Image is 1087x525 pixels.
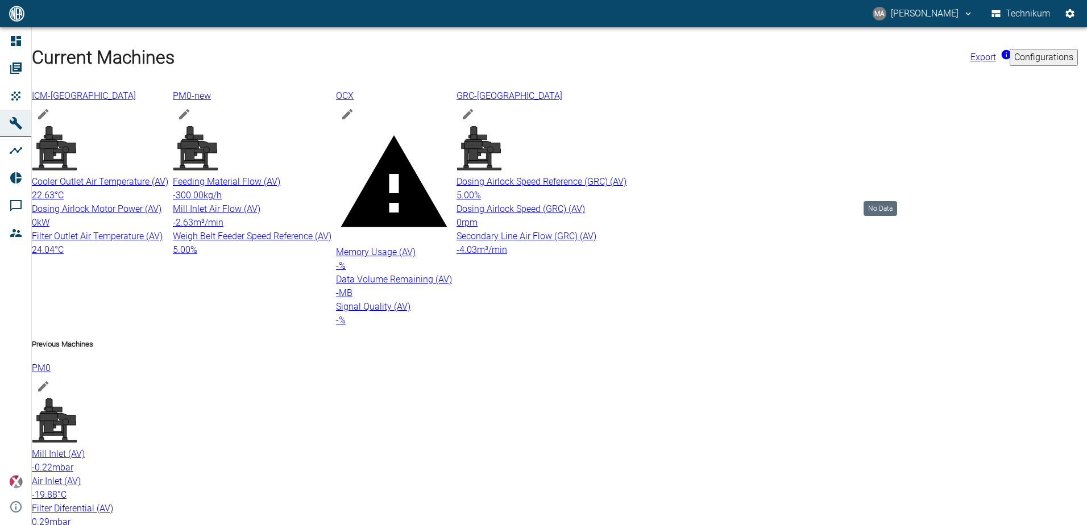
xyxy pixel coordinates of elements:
[462,217,478,228] span: rpm
[9,475,23,489] img: Xplore Logo
[173,190,204,201] span: -300.00
[871,3,975,24] button: mateus.andrade@neuman-esser.com.br
[32,231,163,241] span: Filter Outlet Air Temperature (AV)
[457,89,627,257] a: GRC-[GEOGRAPHIC_DATA]edit machineDosing Airlock Speed Reference (GRC) (AV)5.00%Dosing Airlock Spe...
[32,375,55,398] button: edit machine
[336,301,410,312] span: Signal Quality (AV)
[32,462,52,473] span: -0.22
[1010,49,1078,66] button: Configurations
[32,89,168,257] a: ICM-[GEOGRAPHIC_DATA]edit machineCooler Outlet Air Temperature (AV)22.63°CDosing Airlock Motor Po...
[173,176,280,187] span: Feeding Material Flow (AV)
[336,89,452,327] a: OCXedit machineMemory Usage (AV)-%Data Volume Remaining (AV)-MBSignal Quality (AV)-%
[457,103,479,126] button: edit machine
[864,201,897,216] div: No Data
[57,489,67,500] span: °C
[173,217,193,228] span: -2.63
[336,260,339,271] span: -
[873,7,886,20] div: MA
[32,448,85,459] span: Mill Inlet (AV)
[457,203,585,214] span: Dosing Airlock Speed (GRC) (AV)
[336,287,339,298] span: -
[55,244,64,255] span: °C
[457,90,562,101] span: GRC-[GEOGRAPHIC_DATA]
[457,231,596,241] span: Secondary Line Air Flow (GRC) (AV)
[339,287,352,298] span: MB
[32,339,1087,350] h5: Previous Machines
[173,244,190,255] span: 5.00
[173,103,196,126] button: edit machine
[477,244,507,255] span: m³/min
[37,217,49,228] span: kW
[336,315,339,326] span: -
[336,103,359,126] button: edit machine
[336,274,452,285] span: Data Volume Remaining (AV)
[32,476,81,486] span: Air Inlet (AV)
[457,217,462,228] span: 0
[32,90,136,101] span: ICM-[GEOGRAPHIC_DATA]
[32,203,161,214] span: Dosing Airlock Motor Power (AV)
[32,363,51,373] span: PM0
[204,190,222,201] span: kg/h
[32,503,113,514] span: Filter Diferential (AV)
[1060,3,1080,24] button: Settings
[190,244,197,255] span: %
[193,217,223,228] span: m³/min
[339,315,346,326] span: %
[336,247,416,257] span: Memory Usage (AV)
[457,176,627,187] span: Dosing Airlock Speed Reference (GRC) (AV)
[52,462,73,473] span: mbar
[173,203,260,214] span: Mill Inlet Air Flow (AV)
[457,190,474,201] span: 5.00
[32,190,55,201] span: 22.63
[970,52,1010,63] a: Export
[474,190,481,201] span: %
[173,90,211,101] span: PM0-new
[32,103,55,126] button: edit machine
[336,90,354,101] span: OCX
[55,190,64,201] span: °C
[32,489,57,500] span: -19.88
[173,89,331,257] a: PM0-newedit machineFeeding Material Flow (AV)-300.00kg/hMill Inlet Air Flow (AV)-2.63m³/minWeigh ...
[339,260,346,271] span: %
[32,217,37,228] span: 0
[8,6,26,21] img: logo
[32,176,168,187] span: Cooler Outlet Air Temperature (AV)
[1001,49,1012,60] svg: Now with HF Export
[989,3,1053,24] button: Technikum
[32,244,55,255] span: 24.04
[457,244,477,255] span: -4.03
[32,44,1087,71] h1: Current Machines
[173,231,331,241] span: Weigh Belt Feeder Speed Reference (AV)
